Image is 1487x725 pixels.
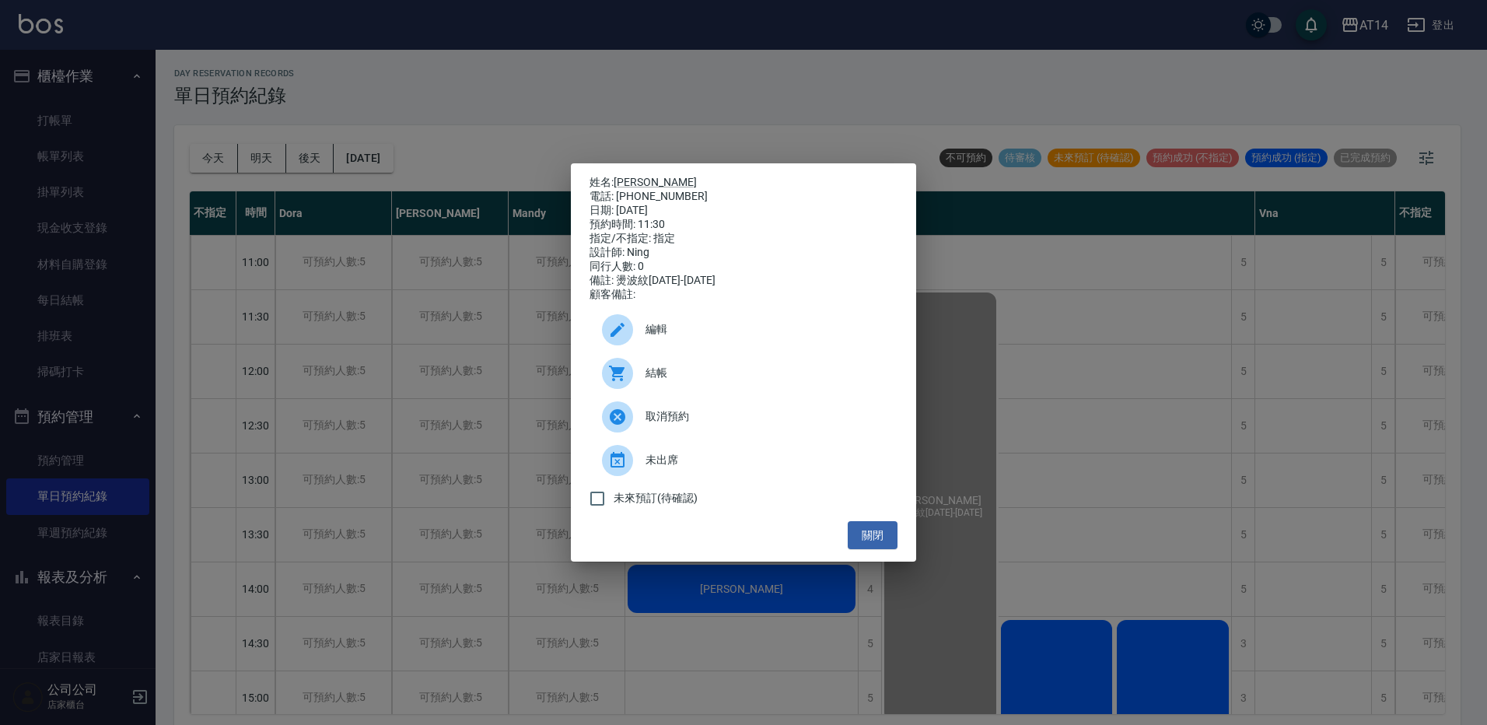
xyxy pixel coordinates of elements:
span: 取消預約 [646,408,885,425]
div: 未出席 [590,439,897,482]
span: 編輯 [646,321,885,338]
div: 取消預約 [590,395,897,439]
div: 設計師: Ning [590,246,897,260]
div: 備註: 燙波紋[DATE]-[DATE] [590,274,897,288]
span: 結帳 [646,365,885,381]
p: 姓名: [590,176,897,190]
div: 預約時間: 11:30 [590,218,897,232]
div: 顧客備註: [590,288,897,302]
button: 關閉 [848,521,897,550]
span: 未出席 [646,452,885,468]
div: 編輯 [590,308,897,352]
div: 指定/不指定: 指定 [590,232,897,246]
a: 結帳 [590,352,897,395]
a: [PERSON_NAME] [614,176,697,188]
div: 日期: [DATE] [590,204,897,218]
div: 同行人數: 0 [590,260,897,274]
div: 電話: [PHONE_NUMBER] [590,190,897,204]
span: 未來預訂(待確認) [614,490,698,506]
